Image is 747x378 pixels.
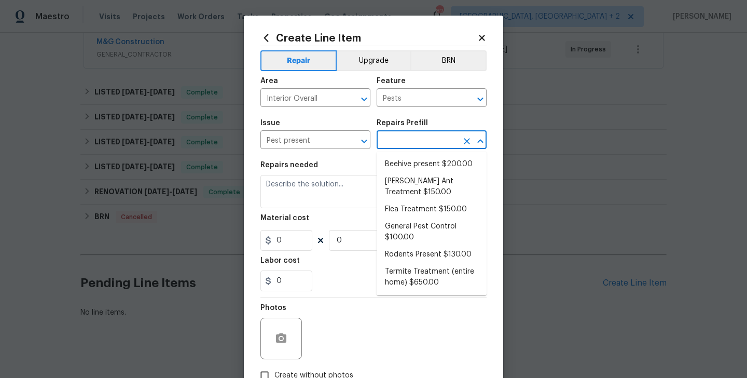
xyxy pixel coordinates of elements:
h5: Issue [260,119,280,127]
h5: Repairs needed [260,161,318,169]
button: BRN [410,50,487,71]
h5: Repairs Prefill [377,119,428,127]
button: Open [357,92,371,106]
li: General Pest Control $100.00 [377,218,487,246]
button: Close [473,134,488,148]
h5: Labor cost [260,257,300,264]
h5: Feature [377,77,406,85]
h5: Photos [260,304,286,312]
h5: Area [260,77,278,85]
h5: Material cost [260,214,309,222]
button: Clear [460,134,474,148]
li: Termite Treatment (entire home) $650.00 [377,263,487,291]
li: Rodents Present $130.00 [377,246,487,263]
li: [PERSON_NAME] Ant Treatment $150.00 [377,173,487,201]
button: Open [473,92,488,106]
button: Upgrade [337,50,411,71]
li: Flea Treatment $150.00 [377,201,487,218]
h2: Create Line Item [260,32,477,44]
li: Beehive present $200.00 [377,156,487,173]
button: Repair [260,50,337,71]
button: Open [357,134,371,148]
